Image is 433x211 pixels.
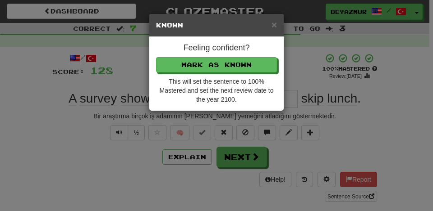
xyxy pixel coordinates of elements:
button: Mark as Known [156,57,277,72]
span: × [272,19,277,30]
h4: Feeling confident? [156,44,277,53]
button: Close [272,20,277,29]
div: This will set the sentence to 100% Mastered and set the next review date to the year 2100. [156,77,277,104]
h5: Known [156,21,277,30]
